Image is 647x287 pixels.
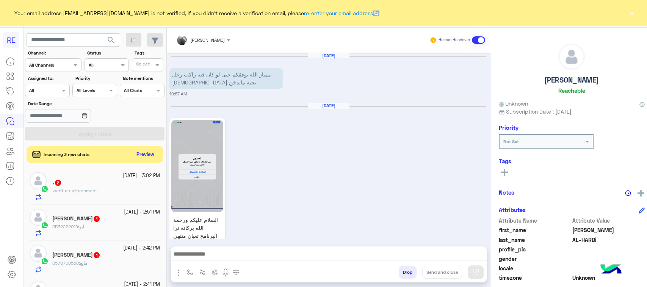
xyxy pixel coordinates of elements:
label: Date Range [28,100,116,107]
img: defaultAdmin.png [30,245,47,262]
span: Unknown [499,100,528,108]
b: : [79,260,87,266]
img: send voice note [221,268,230,277]
img: notes [625,190,631,196]
h5: ابو تركي [52,215,100,222]
h6: Reachable [558,87,585,94]
span: profile_pic [499,245,571,253]
span: null [572,264,645,272]
span: sent an attachment [54,188,97,193]
span: Attribute Value [572,217,645,225]
div: Select [135,61,150,69]
img: select flow [187,269,193,275]
img: WhatsApp [41,185,49,193]
h6: [DATE] [308,53,349,58]
span: search [107,36,116,45]
img: hulul-logo.png [598,257,624,283]
p: 24/9/2025, 10:57 AM [169,68,283,89]
span: last_name [499,236,571,244]
span: 1 [94,252,100,258]
span: Unknown [572,274,645,282]
h6: Attributes [499,206,526,213]
img: Trigger scenario [199,269,205,275]
button: Send and close [422,266,462,279]
span: AL-HARBi [572,236,645,244]
h6: Notes [499,189,514,196]
h5: مانع العتيبي [52,252,100,258]
button: Drop [399,266,417,279]
label: Assigned to: [28,75,69,82]
span: ابو [79,224,84,229]
img: defaultAdmin.png [30,209,47,226]
small: [DATE] - 3:02 PM [123,172,160,179]
img: defaultAdmin.png [30,172,47,189]
span: Your email address [EMAIL_ADDRESS][DOMAIN_NAME] is not verified, if you didn't receive a verifica... [14,9,379,17]
span: Incoming 3 new chats [44,151,89,158]
span: timezone [499,274,571,282]
span: 2 [55,180,61,186]
h5: [PERSON_NAME] [544,76,599,84]
img: add [638,190,644,197]
img: make a call [233,270,239,276]
small: Human Handover [439,37,470,43]
b: Not Set [503,139,519,144]
span: [PERSON_NAME] [190,37,225,43]
span: Attribute Name [499,217,571,225]
h5: ، [52,179,62,186]
p: السلام عليكم ورحمة الله بركاته ترا البرنامج تعبان منتهي مرره ثقيل يحتاج اعادة النظر فيه بسرعة الضوء [171,214,223,265]
label: Note mentions [123,75,164,82]
button: Apply Filters [25,127,164,140]
h6: [DATE] [308,103,349,108]
small: 10:57 AM [169,91,187,97]
span: first_name [499,226,571,234]
span: 0570708558 [52,260,79,266]
span: مانع [80,260,87,266]
label: Tags [135,50,163,56]
button: Trigger scenario [196,266,208,278]
span: 0532222019 [52,224,78,229]
span: 1 [94,216,100,222]
button: × [628,9,636,17]
button: Preview [133,149,157,160]
a: re-enter your email address [304,10,373,16]
span: locale [499,264,571,272]
label: Channel: [28,50,81,56]
a: السلام عليكم ورحمة الله بركاته ترا البرنامج تعبان منتهي مرره ثقيل يحتاج اعادة النظر فيه بسرعة الضوء [169,118,225,273]
h6: Priority [499,124,519,131]
button: search [102,33,121,50]
img: 4351225675098785.jpg [171,120,223,212]
b: : [78,224,84,229]
span: ، [52,188,54,193]
span: AHMED [572,226,645,234]
h6: Tags [499,158,645,164]
span: null [572,255,645,263]
img: create order [212,269,218,275]
img: WhatsApp [41,221,49,229]
img: send attachment [174,268,183,277]
small: [DATE] - 2:42 PM [123,245,160,252]
button: create order [208,266,221,278]
img: send message [472,268,479,276]
img: WhatsApp [41,257,49,265]
small: [DATE] - 2:51 PM [124,209,160,216]
label: Status [87,50,128,56]
span: Subscription Date : [DATE] [506,108,572,115]
label: Priority [75,75,116,82]
span: gender [499,255,571,263]
div: RE [3,32,19,48]
button: select flow [183,266,196,278]
img: defaultAdmin.png [559,44,584,70]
